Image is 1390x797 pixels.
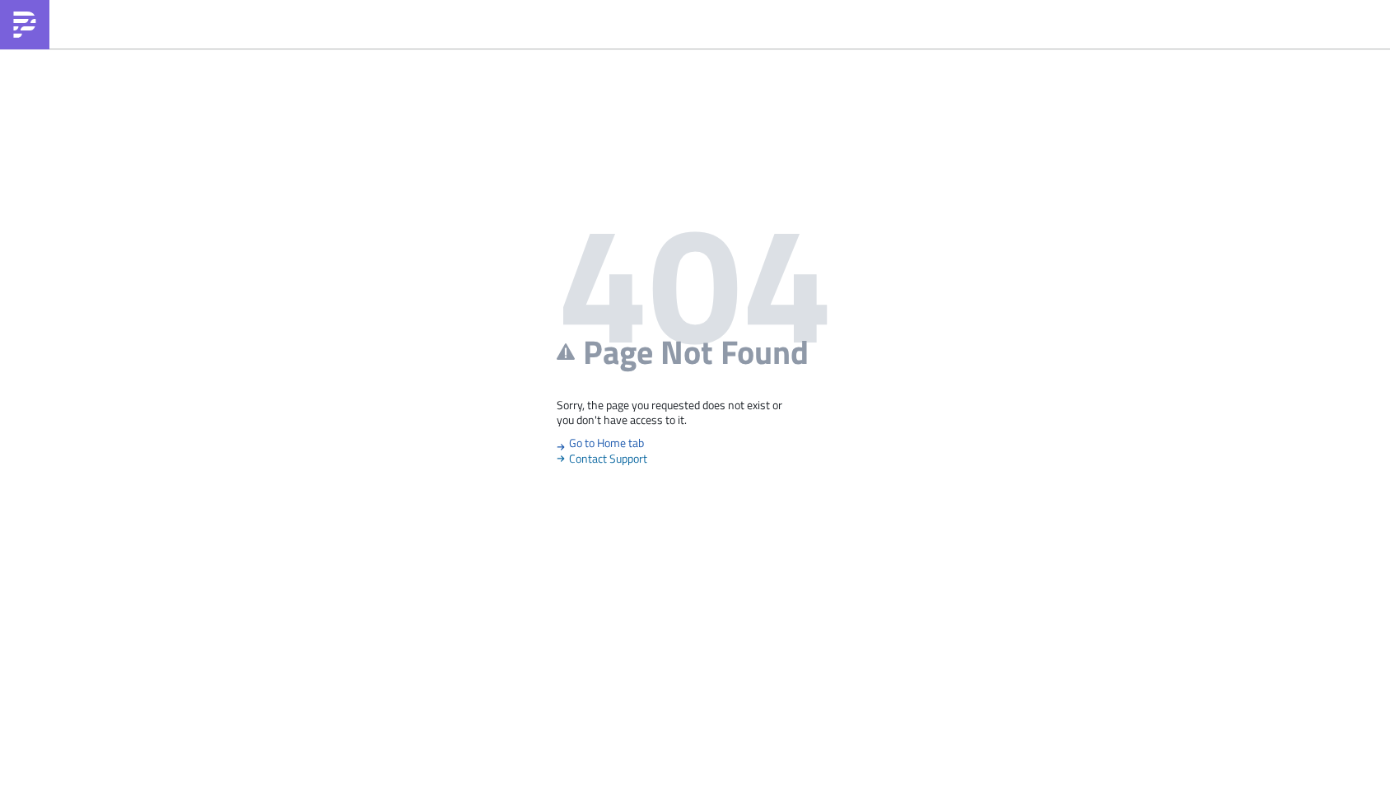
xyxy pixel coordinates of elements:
img: PushMetrics [12,12,38,38]
h1: 404 [557,232,833,331]
h2: Page Not Found [557,331,833,373]
span: Contact Support [557,451,833,466]
a: Go to Home tab [557,434,644,451]
p: Sorry, the page you requested does not exist or you don't have access to it. [557,398,833,427]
